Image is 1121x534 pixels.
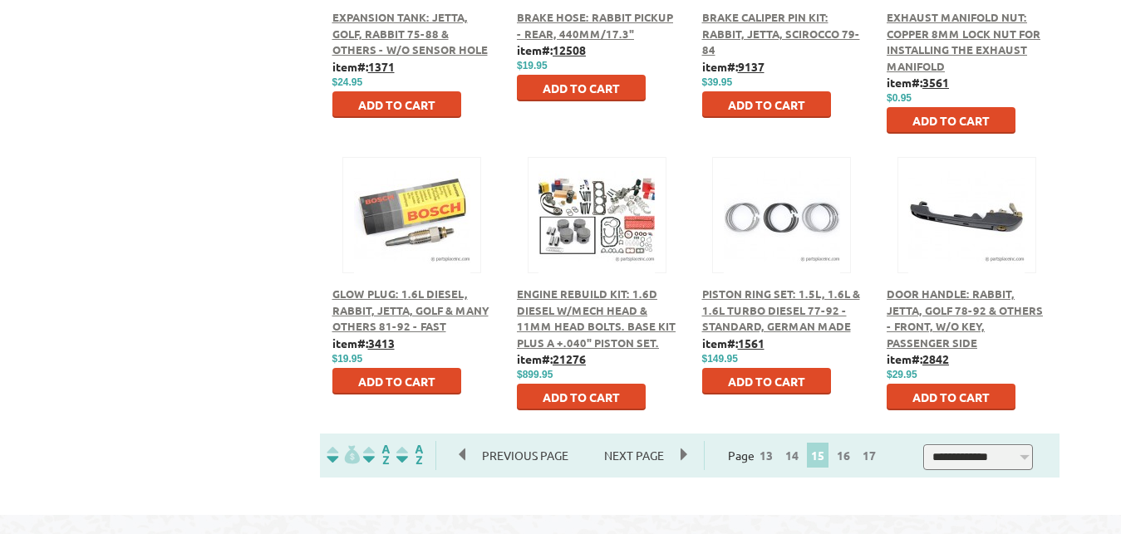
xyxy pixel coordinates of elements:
u: 12508 [553,42,586,57]
span: Add to Cart [728,97,805,112]
a: 16 [833,448,854,463]
a: Piston Ring Set: 1.5L, 1.6L & 1.6L Turbo Diesel 77-92 - Standard, German Made [702,287,860,333]
b: item#: [702,59,765,74]
u: 3413 [368,336,395,350]
u: 3561 [922,75,949,90]
a: Glow Plug: 1.6L Diesel, Rabbit, Jetta, Golf & Many Others 81-92 - Fast [332,287,489,333]
button: Add to Cart [332,368,461,394]
a: 17 [858,448,880,463]
span: Next Page [588,443,681,468]
button: Add to Cart [887,384,1015,410]
b: item#: [332,59,395,74]
span: Add to Cart [358,374,435,389]
span: $19.95 [332,353,363,365]
a: Exhaust Manifold Nut: Copper 8mm Lock Nut for Installing the Exhaust Manifold [887,10,1040,73]
a: Expansion Tank: Jetta, Golf, Rabbit 75-88 & Others - w/o Sensor Hole [332,10,488,56]
a: Door Handle: Rabbit, Jetta, Golf 78-92 & Others - Front, w/o Key, Passenger Side [887,287,1043,350]
b: item#: [887,351,949,366]
img: Sort by Headline [360,445,393,464]
span: Previous Page [465,443,585,468]
span: $39.95 [702,76,733,88]
b: item#: [517,351,586,366]
a: 13 [755,448,777,463]
span: $19.95 [517,60,548,71]
span: $899.95 [517,369,553,380]
span: Add to Cart [543,389,620,404]
img: Sort by Sales Rank [393,445,426,464]
a: Engine Rebuild Kit: 1.6D Diesel w/Mech Head & 11mm Head Bolts. Base Kit plus a +.040" Piston set. [517,287,676,350]
b: item#: [332,336,395,350]
button: Add to Cart [517,384,646,410]
b: item#: [887,75,949,90]
span: $29.95 [887,369,917,380]
button: Add to Cart [702,368,831,394]
b: item#: [517,42,586,57]
span: $149.95 [702,353,738,365]
span: 15 [807,443,828,468]
a: Previous Page [460,448,588,463]
u: 2842 [922,351,949,366]
span: $0.95 [887,92,912,104]
button: Add to Cart [702,91,831,118]
u: 1371 [368,59,395,74]
button: Add to Cart [887,107,1015,134]
span: Add to Cart [543,81,620,96]
u: 9137 [738,59,765,74]
span: Add to Cart [912,113,990,128]
button: Add to Cart [332,91,461,118]
a: Brake Caliper Pin Kit: Rabbit, Jetta, Scirocco 79-84 [702,10,860,56]
span: $24.95 [332,76,363,88]
span: Add to Cart [728,374,805,389]
b: item#: [702,336,765,350]
div: Page [704,441,905,470]
span: Add to Cart [912,389,990,404]
a: Next Page [588,448,681,463]
a: 14 [781,448,803,463]
a: Brake Hose: Rabbit Pickup - Rear, 440mm/17.3" [517,10,673,41]
button: Add to Cart [517,75,646,101]
u: 21276 [553,351,586,366]
u: 1561 [738,336,765,350]
span: Add to Cart [358,97,435,112]
img: filterpricelow.svg [327,445,360,464]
